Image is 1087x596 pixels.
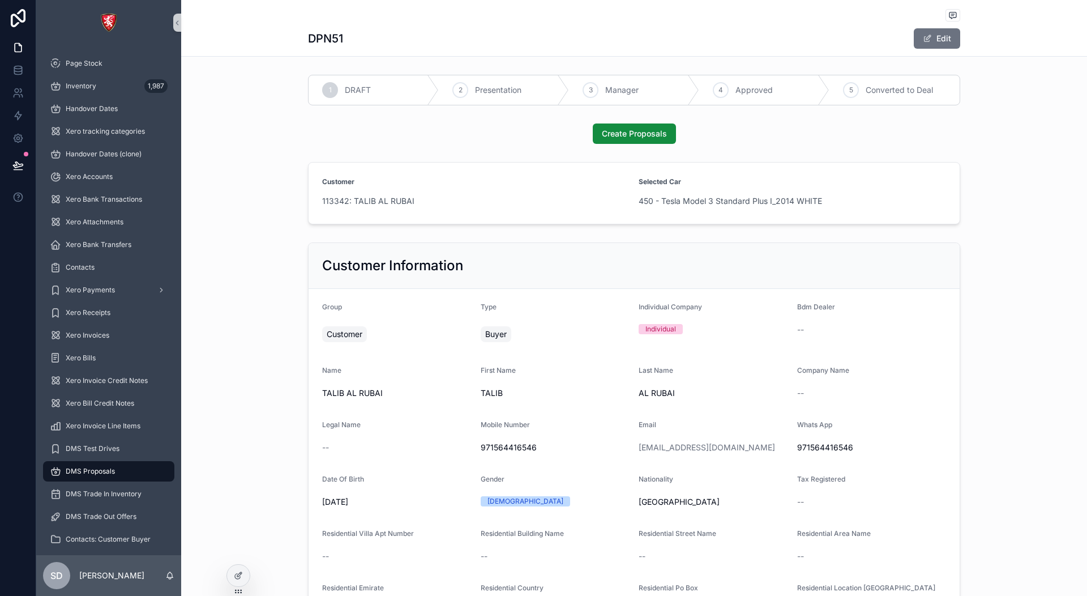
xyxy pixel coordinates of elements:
[322,303,342,311] span: Group
[322,496,472,508] span: [DATE]
[639,177,681,186] strong: Selected Car
[797,303,835,311] span: Bdm Dealer
[66,399,134,408] span: Xero Bill Credit Notes
[43,280,174,300] a: Xero Payments
[797,496,804,508] span: --
[43,212,174,232] a: Xero Attachments
[481,442,630,453] span: 971564416546
[43,257,174,278] a: Contacts
[487,496,563,506] div: [DEMOGRAPHIC_DATA]
[639,529,716,538] span: Residential Street Name
[43,506,174,527] a: DMS Trade Out Offers
[43,167,174,187] a: Xero Accounts
[639,475,673,483] span: Nationality
[639,303,702,311] span: Individual Company
[66,331,109,340] span: Xero Invoices
[43,393,174,414] a: Xero Bill Credit Notes
[66,489,142,499] span: DMS Trade In Inventory
[66,240,131,249] span: Xero Bank Transfers
[43,371,174,391] a: Xero Invoice Credit Notes
[322,475,364,483] span: Date Of Birth
[639,388,788,399] span: AL RUBAI
[481,366,516,374] span: First Name
[100,14,118,32] img: App logo
[481,303,497,311] span: Type
[43,99,174,119] a: Handover Dates
[639,496,720,508] span: [GEOGRAPHIC_DATA]
[639,551,645,562] span: --
[66,535,151,544] span: Contacts: Customer Buyer
[43,416,174,436] a: Xero Invoice Line Items
[327,329,362,340] span: Customer
[43,76,174,96] a: Inventory1,987
[797,584,935,592] span: Residential Location [GEOGRAPHIC_DATA]
[481,420,530,429] span: Mobile Number
[66,172,113,181] span: Xero Accounts
[866,84,933,96] span: Converted to Deal
[481,475,504,483] span: Gender
[797,388,804,399] span: --
[481,388,630,399] span: TALIB
[66,218,123,227] span: Xero Attachments
[43,484,174,504] a: DMS Trade In Inventory
[43,348,174,368] a: Xero Bills
[322,366,341,374] span: Name
[914,28,960,49] button: Edit
[66,308,110,317] span: Xero Receipts
[718,86,723,95] span: 4
[66,286,115,295] span: Xero Payments
[593,124,676,144] button: Create Proposals
[797,551,804,562] span: --
[459,86,463,95] span: 2
[322,584,384,592] span: Residential Emirate
[481,551,487,562] span: --
[797,529,871,538] span: Residential Area Name
[322,388,472,399] span: TALIB AL RUBAI
[475,84,521,96] span: Presentation
[797,324,804,335] span: --
[485,329,507,340] span: Buyer
[605,84,639,96] span: Manager
[322,551,329,562] span: --
[36,45,181,555] div: scrollable content
[322,177,354,186] strong: Customer
[322,529,414,538] span: Residential Villa Apt Number
[329,86,332,95] span: 1
[639,195,822,207] a: 450 - Tesla Model 3 Standard Plus I_2014 WHITE
[645,324,676,334] div: Individual
[43,189,174,210] a: Xero Bank Transactions
[66,422,140,431] span: Xero Invoice Line Items
[589,86,593,95] span: 3
[322,442,329,453] span: --
[735,84,773,96] span: Approved
[66,376,148,385] span: Xero Invoice Credit Notes
[849,86,853,95] span: 5
[43,325,174,346] a: Xero Invoices
[66,467,115,476] span: DMS Proposals
[66,59,102,68] span: Page Stock
[322,420,361,429] span: Legal Name
[322,257,463,275] h2: Customer Information
[66,195,142,204] span: Xero Bank Transactions
[345,84,371,96] span: DRAFT
[79,570,144,581] p: [PERSON_NAME]
[43,303,174,323] a: Xero Receipts
[43,144,174,164] a: Handover Dates (clone)
[797,420,832,429] span: Whats App
[639,366,673,374] span: Last Name
[602,128,667,139] span: Create Proposals
[66,150,142,159] span: Handover Dates (clone)
[66,82,96,91] span: Inventory
[66,354,96,363] span: Xero Bills
[66,512,136,521] span: DMS Trade Out Offers
[797,366,849,374] span: Company Name
[50,569,63,582] span: SD
[797,475,845,483] span: Tax Registered
[481,584,543,592] span: Residential Country
[322,195,414,207] a: 113342: TALIB AL RUBAI
[639,420,656,429] span: Email
[43,235,174,255] a: Xero Bank Transfers
[43,439,174,459] a: DMS Test Drives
